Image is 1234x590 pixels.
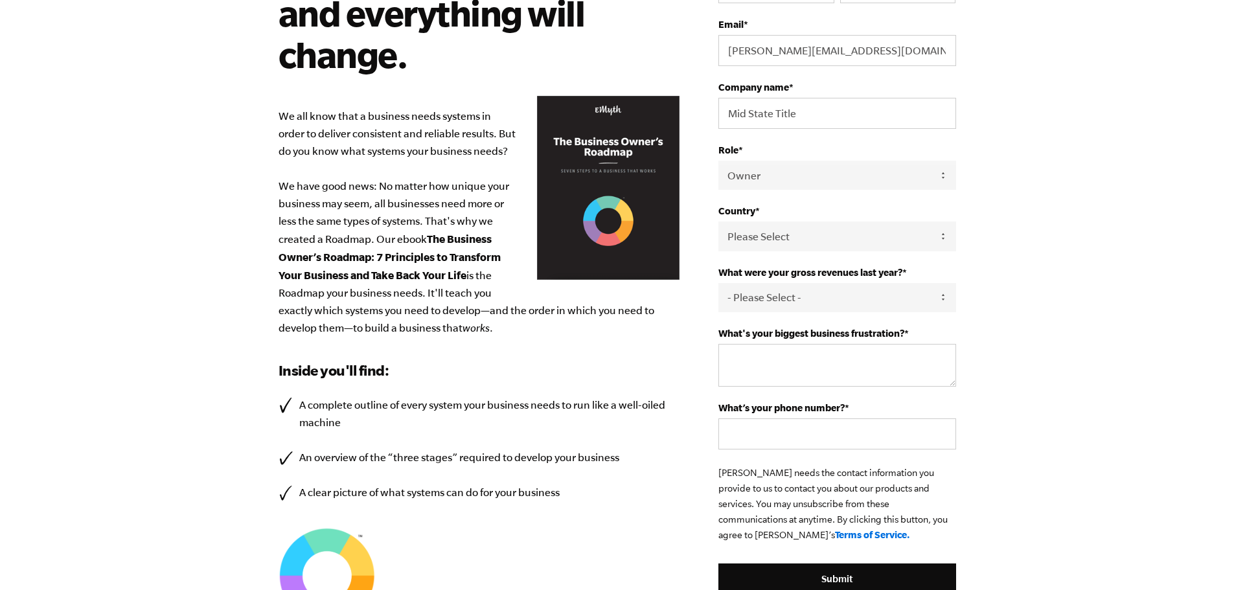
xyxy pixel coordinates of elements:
em: works [463,322,490,334]
span: What were your gross revenues last year? [718,267,902,278]
h3: Inside you'll find: [279,360,680,381]
span: Company name [718,82,789,93]
span: Role [718,144,738,155]
li: An overview of the “three stages” required to develop your business [279,449,680,466]
span: Country [718,205,755,216]
iframe: Chat Widget [1169,528,1234,590]
span: Email [718,19,744,30]
span: What’s your phone number? [718,402,845,413]
p: [PERSON_NAME] needs the contact information you provide to us to contact you about our products a... [718,465,955,543]
li: A clear picture of what systems can do for your business [279,484,680,501]
img: Business Owners Roadmap Cover [537,96,680,280]
a: Terms of Service. [835,529,910,540]
p: We all know that a business needs systems in order to deliver consistent and reliable results. Bu... [279,108,680,337]
span: What's your biggest business frustration? [718,328,904,339]
b: The Business Owner’s Roadmap: 7 Principles to Transform Your Business and Take Back Your Life [279,233,501,281]
li: A complete outline of every system your business needs to run like a well-oiled machine [279,396,680,431]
